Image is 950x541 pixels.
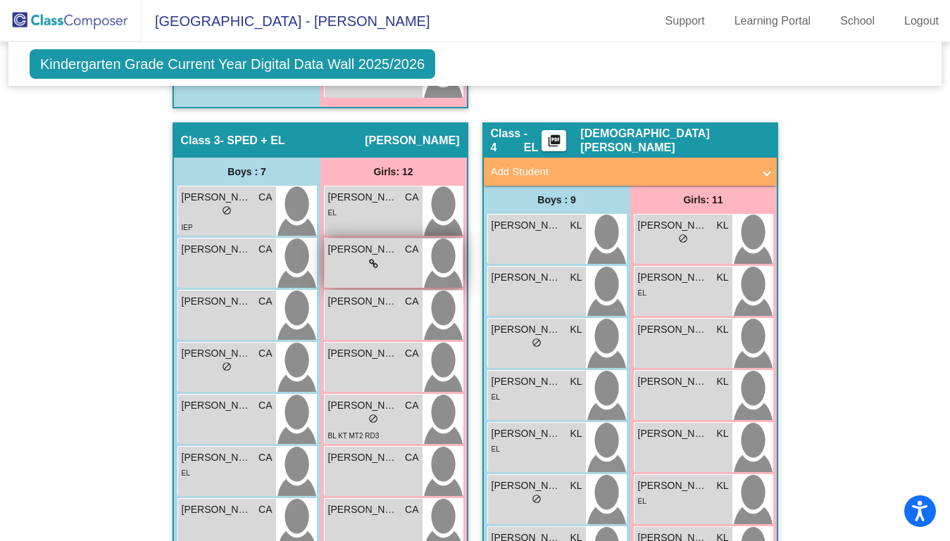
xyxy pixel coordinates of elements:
[328,294,399,309] span: [PERSON_NAME]
[328,502,399,517] span: [PERSON_NAME]
[328,209,337,217] span: EL
[405,450,418,465] span: CA
[638,322,708,337] span: [PERSON_NAME]
[638,497,646,505] span: EL
[320,158,467,186] div: Girls: 12
[638,218,708,233] span: [PERSON_NAME]
[258,450,272,465] span: CA
[182,242,252,257] span: [PERSON_NAME]
[328,346,399,361] span: [PERSON_NAME]
[182,224,193,231] span: IEP
[258,502,272,517] span: CA
[328,242,399,257] span: [PERSON_NAME]
[365,134,459,148] span: [PERSON_NAME]
[328,398,399,413] span: [PERSON_NAME]
[258,190,272,205] span: CA
[328,432,380,440] span: BL KT MT2 RD3
[716,270,728,285] span: KL
[368,414,378,424] span: do_not_disturb_alt
[638,374,708,389] span: [PERSON_NAME]
[182,450,252,465] span: [PERSON_NAME]
[182,398,252,413] span: [PERSON_NAME]
[491,164,753,180] mat-panel-title: Add Student
[716,478,728,493] span: KL
[638,478,708,493] span: [PERSON_NAME]
[654,10,716,32] a: Support
[492,270,562,285] span: [PERSON_NAME]
[141,10,430,32] span: [GEOGRAPHIC_DATA] - [PERSON_NAME]
[222,362,232,371] span: do_not_disturb_alt
[638,426,708,441] span: [PERSON_NAME]
[492,445,500,453] span: EL
[492,218,562,233] span: [PERSON_NAME]
[630,186,777,214] div: Girls: 11
[678,234,688,243] span: do_not_disturb_alt
[492,478,562,493] span: [PERSON_NAME]
[829,10,886,32] a: School
[405,242,418,257] span: CA
[716,426,728,441] span: KL
[182,469,190,477] span: EL
[182,502,252,517] span: [PERSON_NAME]
[258,346,272,361] span: CA
[723,10,823,32] a: Learning Portal
[491,127,524,155] span: Class 4
[30,49,435,79] span: Kindergarten Grade Current Year Digital Data Wall 2025/2026
[222,205,232,215] span: do_not_disturb_alt
[405,294,418,309] span: CA
[546,134,563,153] mat-icon: picture_as_pdf
[220,134,285,148] span: - SPED + EL
[484,186,630,214] div: Boys : 9
[258,242,272,257] span: CA
[716,322,728,337] span: KL
[716,218,728,233] span: KL
[258,294,272,309] span: CA
[570,218,582,233] span: KL
[638,270,708,285] span: [PERSON_NAME]
[532,494,542,504] span: do_not_disturb_alt
[405,398,418,413] span: CA
[532,338,542,348] span: do_not_disturb_alt
[570,426,582,441] span: KL
[542,130,566,151] button: Print Students Details
[570,270,582,285] span: KL
[492,322,562,337] span: [PERSON_NAME]
[182,294,252,309] span: [PERSON_NAME]
[524,127,542,155] span: - EL
[492,374,562,389] span: [PERSON_NAME]
[328,450,399,465] span: [PERSON_NAME]
[328,190,399,205] span: [PERSON_NAME] [PERSON_NAME]
[492,393,500,401] span: EL
[570,374,582,389] span: KL
[182,346,252,361] span: [PERSON_NAME]
[405,346,418,361] span: CA
[174,158,320,186] div: Boys : 7
[893,10,950,32] a: Logout
[181,134,220,148] span: Class 3
[405,190,418,205] span: CA
[570,478,582,493] span: KL
[570,322,582,337] span: KL
[258,398,272,413] span: CA
[580,127,769,155] span: [DEMOGRAPHIC_DATA][PERSON_NAME]
[484,158,777,186] mat-expansion-panel-header: Add Student
[405,502,418,517] span: CA
[716,374,728,389] span: KL
[492,426,562,441] span: [PERSON_NAME]
[182,190,252,205] span: [PERSON_NAME]
[638,289,646,297] span: EL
